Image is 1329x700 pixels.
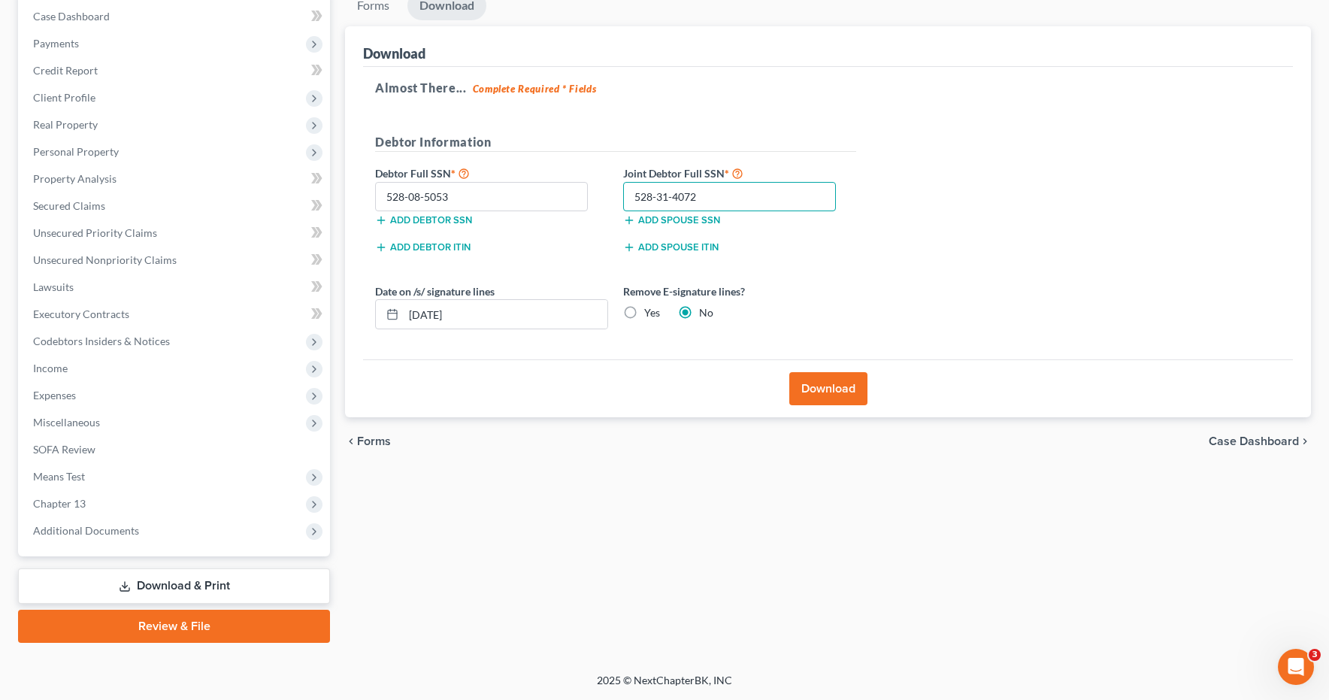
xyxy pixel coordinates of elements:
a: Lawsuits [21,274,330,301]
label: Remove E-signature lines? [623,283,856,299]
h5: Debtor Information [375,133,856,152]
div: 2025 © NextChapterBK, INC [236,673,1093,700]
a: Download & Print [18,568,330,604]
span: 3 [1309,649,1321,661]
label: Date on /s/ signature lines [375,283,495,299]
a: Review & File [18,610,330,643]
span: Forms [357,435,391,447]
div: Download [363,44,425,62]
span: Expenses [33,389,76,402]
a: Credit Report [21,57,330,84]
span: Unsecured Priority Claims [33,226,157,239]
span: Case Dashboard [1209,435,1299,447]
span: Secured Claims [33,199,105,212]
i: chevron_left [345,435,357,447]
span: Executory Contracts [33,308,129,320]
span: Miscellaneous [33,416,100,429]
span: Lawsuits [33,280,74,293]
span: Payments [33,37,79,50]
span: Income [33,362,68,374]
i: chevron_right [1299,435,1311,447]
button: Add spouse ITIN [623,241,719,253]
label: No [699,305,713,320]
span: Codebtors Insiders & Notices [33,335,170,347]
button: Add spouse SSN [623,214,720,226]
span: Real Property [33,118,98,131]
button: Add debtor ITIN [375,241,471,253]
a: Property Analysis [21,165,330,192]
span: Credit Report [33,64,98,77]
button: Download [789,372,867,405]
span: Unsecured Nonpriority Claims [33,253,177,266]
span: Personal Property [33,145,119,158]
label: Joint Debtor Full SSN [616,164,864,182]
a: SOFA Review [21,436,330,463]
a: Executory Contracts [21,301,330,328]
label: Yes [644,305,660,320]
a: Unsecured Priority Claims [21,220,330,247]
a: Unsecured Nonpriority Claims [21,247,330,274]
h5: Almost There... [375,79,1281,97]
a: Case Dashboard chevron_right [1209,435,1311,447]
input: XXX-XX-XXXX [375,182,588,212]
span: Means Test [33,470,85,483]
button: Add debtor SSN [375,214,472,226]
a: Secured Claims [21,192,330,220]
input: MM/DD/YYYY [404,300,607,329]
span: Case Dashboard [33,10,110,23]
span: Chapter 13 [33,497,86,510]
span: Additional Documents [33,524,139,537]
a: Case Dashboard [21,3,330,30]
span: Client Profile [33,91,95,104]
strong: Complete Required * Fields [473,83,597,95]
button: chevron_left Forms [345,435,411,447]
iframe: Intercom live chat [1278,649,1314,685]
input: XXX-XX-XXXX [623,182,836,212]
label: Debtor Full SSN [368,164,616,182]
span: Property Analysis [33,172,117,185]
span: SOFA Review [33,443,95,456]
